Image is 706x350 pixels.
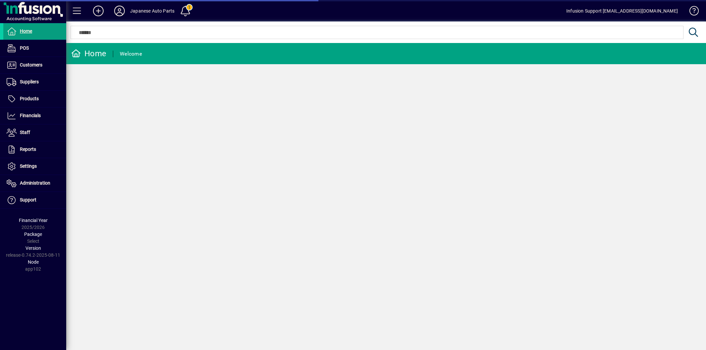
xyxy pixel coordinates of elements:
[130,6,174,16] div: Japanese Auto Parts
[566,6,678,16] div: Infusion Support [EMAIL_ADDRESS][DOMAIN_NAME]
[109,5,130,17] button: Profile
[3,158,66,175] a: Settings
[88,5,109,17] button: Add
[71,48,106,59] div: Home
[20,163,37,169] span: Settings
[3,141,66,158] a: Reports
[3,40,66,57] a: POS
[28,259,39,265] span: Node
[20,45,29,51] span: POS
[3,57,66,73] a: Customers
[20,130,30,135] span: Staff
[3,192,66,208] a: Support
[3,91,66,107] a: Products
[3,108,66,124] a: Financials
[25,245,41,251] span: Version
[19,218,48,223] span: Financial Year
[3,124,66,141] a: Staff
[20,147,36,152] span: Reports
[120,49,142,59] div: Welcome
[3,74,66,90] a: Suppliers
[684,1,698,23] a: Knowledge Base
[20,62,42,67] span: Customers
[20,113,41,118] span: Financials
[20,28,32,34] span: Home
[20,180,50,186] span: Administration
[20,197,36,202] span: Support
[20,79,39,84] span: Suppliers
[3,175,66,192] a: Administration
[20,96,39,101] span: Products
[24,232,42,237] span: Package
